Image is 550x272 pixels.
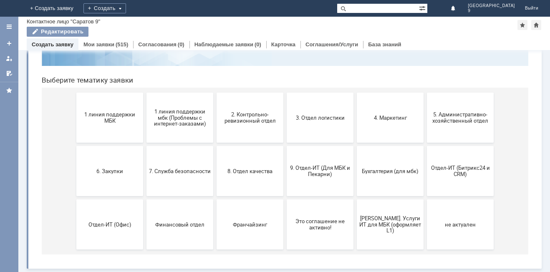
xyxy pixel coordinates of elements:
span: не актуален [394,229,456,235]
a: Создать заявку [32,41,73,48]
button: Это соглашение не активно! [252,207,318,257]
span: 1 линия поддержки мбк (Проблемы с интернет-заказами) [114,116,176,134]
span: 2. Контрольно-ревизионный отдел [184,119,246,131]
div: (0) [178,41,184,48]
div: (515) [116,41,128,48]
div: Контактное лицо "Саратов 9" [27,18,100,25]
a: Согласования [138,41,177,48]
span: Отдел-ИТ (Офис) [44,229,106,235]
a: Мои заявки [83,41,114,48]
a: Наблюдаемые заявки [194,41,253,48]
button: 9. Отдел-ИТ (Для МБК и Пекарни) [252,154,318,204]
button: 6. Закупки [41,154,108,204]
span: 4. Маркетинг [324,122,386,128]
div: Создать [83,3,126,13]
span: 8. Отдел качества [184,175,246,181]
button: 4. Маркетинг [322,100,389,150]
span: 1 линия поддержки МБК [44,119,106,131]
span: 9. Отдел-ИТ (Для МБК и Пекарни) [254,172,316,185]
button: 1 линия поддержки МБК [41,100,108,150]
button: 5. Административно-хозяйственный отдел [392,100,459,150]
a: База знаний [368,41,401,48]
a: Мои заявки [3,52,16,65]
button: 3. Отдел логистики [252,100,318,150]
span: 3. Отдел логистики [254,122,316,128]
label: Воспользуйтесь поиском [167,20,333,29]
span: 7. Служба безопасности [114,175,176,181]
div: (0) [255,41,261,48]
a: Карточка [271,41,295,48]
a: Соглашения/Услуги [305,41,358,48]
button: Финансовый отдел [111,207,178,257]
button: 1 линия поддержки мбк (Проблемы с интернет-заказами) [111,100,178,150]
button: 8. Отдел качества [182,154,248,204]
input: Например, почта или справка [167,37,333,53]
button: Отдел-ИТ (Битрикс24 и CRM) [392,154,459,204]
button: Бухгалтерия (для мбк) [322,154,389,204]
span: Это соглашение не активно! [254,226,316,238]
header: Выберите тематику заявки [7,83,493,92]
div: Добавить в избранное [517,20,527,30]
button: не актуален [392,207,459,257]
span: Расширенный поиск [419,4,427,12]
span: [PERSON_NAME]. Услуги ИТ для МБК (оформляет L1) [324,222,386,241]
span: Отдел-ИТ (Битрикс24 и CRM) [394,172,456,185]
div: Сделать домашней страницей [531,20,541,30]
button: 7. Служба безопасности [111,154,178,204]
span: Франчайзинг [184,229,246,235]
span: 5. Административно-хозяйственный отдел [394,119,456,131]
a: Создать заявку [3,37,16,50]
span: Бухгалтерия (для мбк) [324,175,386,181]
button: 2. Контрольно-ревизионный отдел [182,100,248,150]
span: 9 [468,8,515,13]
button: [PERSON_NAME]. Услуги ИТ для МБК (оформляет L1) [322,207,389,257]
span: Финансовый отдел [114,229,176,235]
span: [GEOGRAPHIC_DATA] [468,3,515,8]
a: Мои согласования [3,67,16,80]
span: 6. Закупки [44,175,106,181]
button: Отдел-ИТ (Офис) [41,207,108,257]
button: Франчайзинг [182,207,248,257]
